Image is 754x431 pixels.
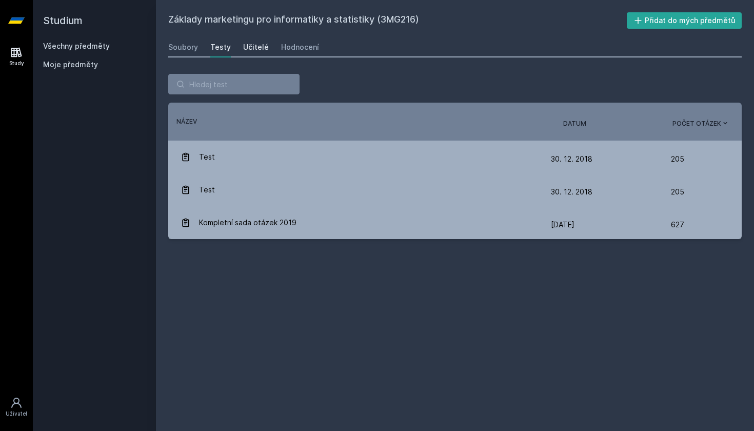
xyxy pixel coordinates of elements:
span: Test [199,147,215,167]
span: Počet otázek [672,119,721,128]
div: Učitelé [243,42,269,52]
span: Moje předměty [43,60,98,70]
span: 627 [671,214,684,235]
span: [DATE] [551,220,574,229]
div: Soubory [168,42,198,52]
a: Učitelé [243,37,269,57]
button: Datum [563,119,586,128]
button: Název [176,117,197,126]
span: Kompletní sada otázek 2019 [199,212,296,233]
div: Uživatel [6,410,27,418]
a: Test 30. 12. 2018 205 [168,141,742,173]
a: Test 30. 12. 2018 205 [168,173,742,206]
a: Uživatel [2,391,31,423]
a: Study [2,41,31,72]
span: Test [199,180,215,200]
h2: Základy marketingu pro informatiky a statistiky (3MG216) [168,12,627,29]
a: Hodnocení [281,37,319,57]
span: 30. 12. 2018 [551,154,592,163]
a: Všechny předměty [43,42,110,50]
span: 205 [671,182,684,202]
span: 205 [671,149,684,169]
div: Testy [210,42,231,52]
button: Počet otázek [672,119,729,128]
span: 30. 12. 2018 [551,187,592,196]
a: Kompletní sada otázek 2019 [DATE] 627 [168,206,742,239]
a: Testy [210,37,231,57]
a: Soubory [168,37,198,57]
div: Hodnocení [281,42,319,52]
button: Přidat do mých předmětů [627,12,742,29]
div: Study [9,60,24,67]
input: Hledej test [168,74,300,94]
